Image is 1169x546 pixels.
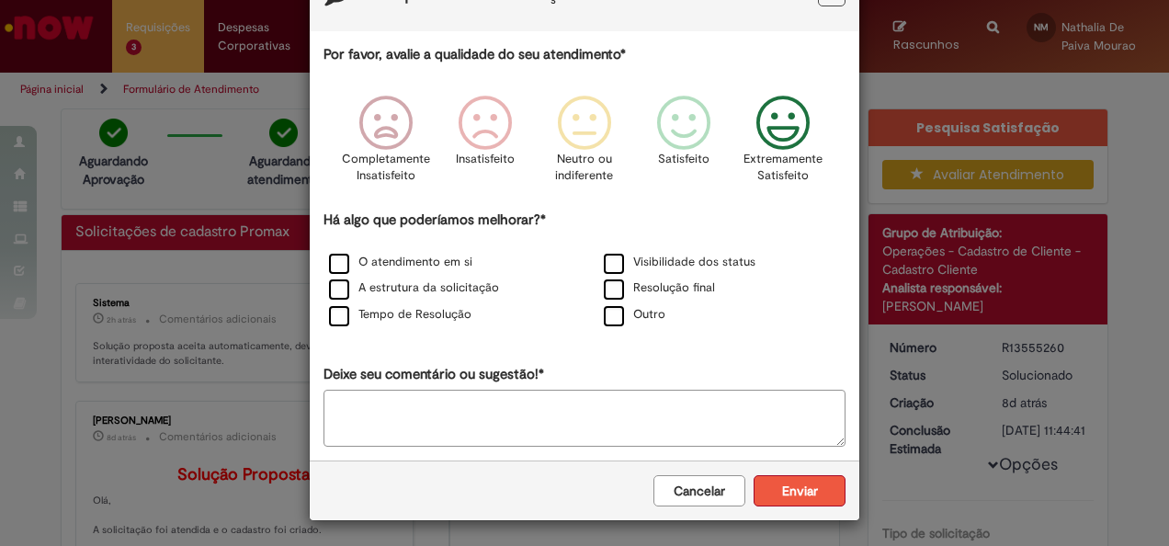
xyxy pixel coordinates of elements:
[754,475,846,506] button: Enviar
[538,82,631,208] div: Neutro ou indiferente
[438,82,532,208] div: Insatisfeito
[329,306,471,324] label: Tempo de Resolução
[604,279,715,297] label: Resolução final
[329,254,472,271] label: O atendimento em si
[736,82,830,208] div: Extremamente Satisfeito
[323,365,544,384] label: Deixe seu comentário ou sugestão!*
[551,151,618,185] p: Neutro ou indiferente
[604,254,755,271] label: Visibilidade dos status
[658,151,709,168] p: Satisfeito
[743,151,823,185] p: Extremamente Satisfeito
[342,151,430,185] p: Completamente Insatisfeito
[338,82,432,208] div: Completamente Insatisfeito
[653,475,745,506] button: Cancelar
[456,151,515,168] p: Insatisfeito
[323,45,626,64] label: Por favor, avalie a qualidade do seu atendimento*
[637,82,731,208] div: Satisfeito
[604,306,665,324] label: Outro
[329,279,499,297] label: A estrutura da solicitação
[323,210,846,329] div: Há algo que poderíamos melhorar?*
